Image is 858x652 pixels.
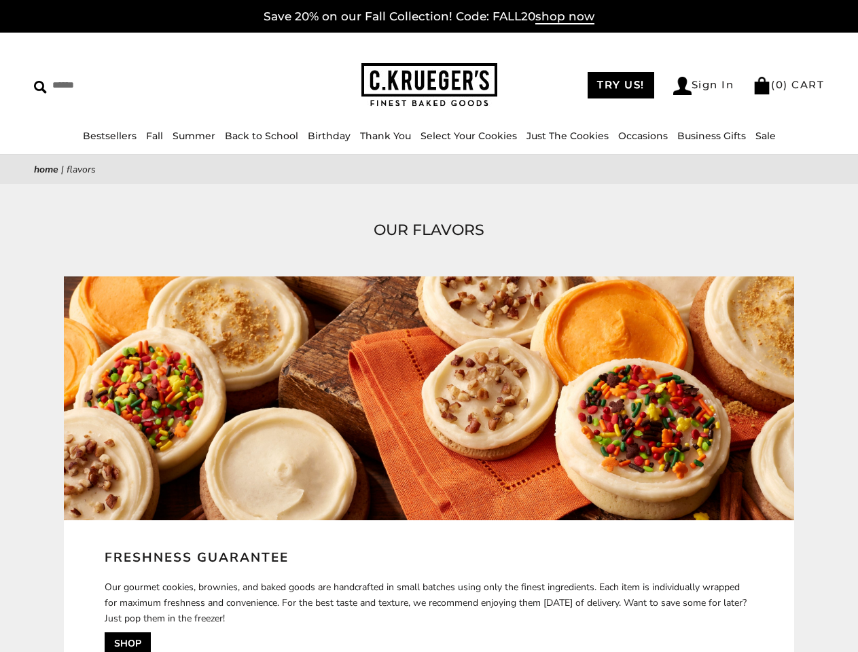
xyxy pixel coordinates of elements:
[67,163,96,176] span: Flavors
[54,218,804,242] h1: OUR FLAVORS
[673,77,734,95] a: Sign In
[421,130,517,142] a: Select Your Cookies
[588,72,654,98] a: TRY US!
[64,276,794,520] img: Ckrueger image
[105,547,753,568] h2: Freshness Guarantee
[618,130,668,142] a: Occasions
[361,63,497,107] img: C.KRUEGER'S
[753,78,824,91] a: (0) CART
[105,579,753,626] p: Our gourmet cookies, brownies, and baked goods are handcrafted in small batches using only the fi...
[225,130,298,142] a: Back to School
[34,81,47,94] img: Search
[173,130,215,142] a: Summer
[755,130,776,142] a: Sale
[83,130,137,142] a: Bestsellers
[34,163,58,176] a: Home
[526,130,609,142] a: Just The Cookies
[753,77,771,94] img: Bag
[360,130,411,142] a: Thank You
[146,130,163,142] a: Fall
[535,10,594,24] span: shop now
[673,77,692,95] img: Account
[776,78,784,91] span: 0
[264,10,594,24] a: Save 20% on our Fall Collection! Code: FALL20shop now
[308,130,351,142] a: Birthday
[34,162,824,177] nav: breadcrumbs
[61,163,64,176] span: |
[34,75,215,96] input: Search
[677,130,746,142] a: Business Gifts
